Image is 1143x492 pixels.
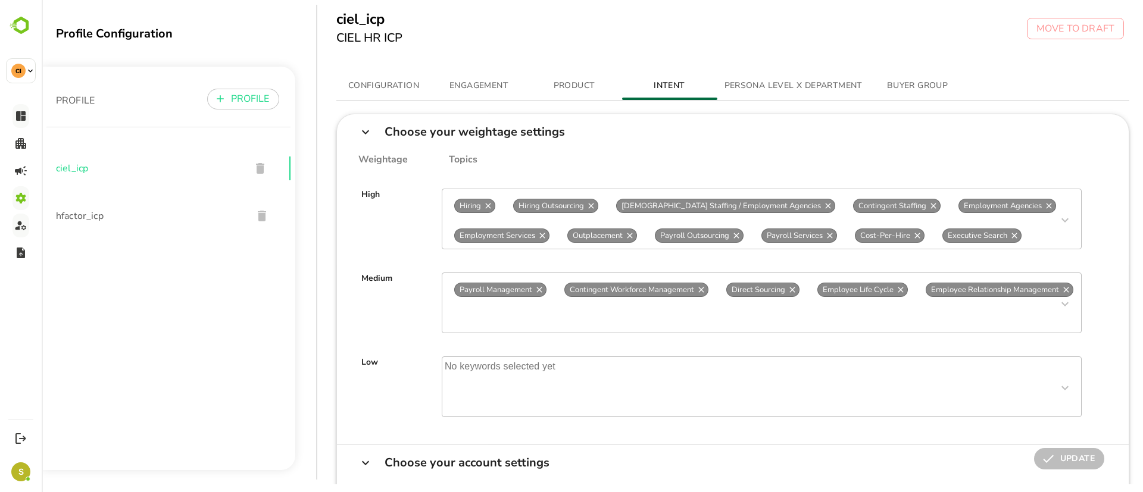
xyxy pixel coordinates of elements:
[985,18,1082,39] button: MOVE TO DRAFT
[492,79,573,93] span: PRODUCT
[613,228,702,243] div: Payroll Outsourcing
[189,92,228,106] p: PROFILE
[471,199,557,213] div: Hiring Outsourcing
[165,89,238,109] button: PROFILE
[814,230,873,241] span: Cost-Per-Hire
[413,200,444,211] span: Hiring
[343,457,508,468] div: Choose your account settings
[14,26,254,42] div: Profile Configuration
[588,79,669,93] span: INTENT
[11,64,26,78] div: CI
[901,230,970,241] span: Executive Search
[317,154,366,165] div: Weightage
[413,199,454,213] div: Hiring
[614,230,692,241] span: Payroll Outsourcing
[917,199,1014,213] div: Employment Agencies
[5,192,249,240] div: hfactor_icp
[14,209,201,223] span: hfactor_icp
[720,230,786,241] span: Payroll Services
[472,200,547,211] span: Hiring Outsourcing
[413,230,498,241] span: Employment Services
[574,199,794,213] div: [DEMOGRAPHIC_DATA] Staffing / Employment Agencies
[401,357,516,416] p: No keywords selected yet
[302,79,383,93] span: CONFIGURATION
[812,200,889,211] span: Contingent Staffing
[320,272,351,333] div: Medium
[295,445,1088,480] div: Choose your account settings
[14,161,199,176] span: ciel_icp
[295,114,1088,149] div: Choose your weightage settings
[685,284,748,295] span: Direct Sourcing
[901,228,980,243] div: Executive Search
[526,228,595,243] div: Outplacement
[295,29,361,48] h6: CIEL HR ICP
[885,284,1022,295] span: Employee Relationship Management
[776,283,866,297] div: Employee Life Cycle
[720,228,795,243] div: Payroll Services
[295,10,361,29] h5: ciel_icp
[776,284,857,295] span: Employee Life Cycle
[683,79,821,93] span: PERSONA LEVEL X DEPARTMENT
[13,430,29,446] button: Logout
[813,228,883,243] div: Cost-Per-Hire
[917,200,1005,211] span: Employment Agencies
[523,283,667,297] div: Contingent Workforce Management
[397,79,478,93] span: ENGAGEMENT
[811,199,899,213] div: Contingent Staffing
[526,230,586,241] span: Outplacement
[14,93,53,108] p: PROFILE
[835,79,916,93] span: BUYER GROUP
[995,21,1073,36] p: MOVE TO DRAFT
[11,462,30,481] div: S
[5,145,249,192] div: ciel_icp
[575,200,784,211] span: [DEMOGRAPHIC_DATA] Staffing / Employment Agencies
[884,283,1032,297] div: Employee Relationship Management
[320,356,336,417] div: Low
[413,284,495,295] span: Payroll Management
[343,126,523,137] div: Choose your weightage settings
[295,71,1088,100] div: simple tabs
[413,283,505,297] div: Payroll Management
[368,154,436,165] div: Topics
[685,283,758,297] div: Direct Sourcing
[6,14,36,37] img: BambooboxLogoMark.f1c84d78b4c51b1a7b5f700c9845e183.svg
[523,284,657,295] span: Contingent Workforce Management
[320,189,338,249] div: High
[413,228,508,243] div: Employment Services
